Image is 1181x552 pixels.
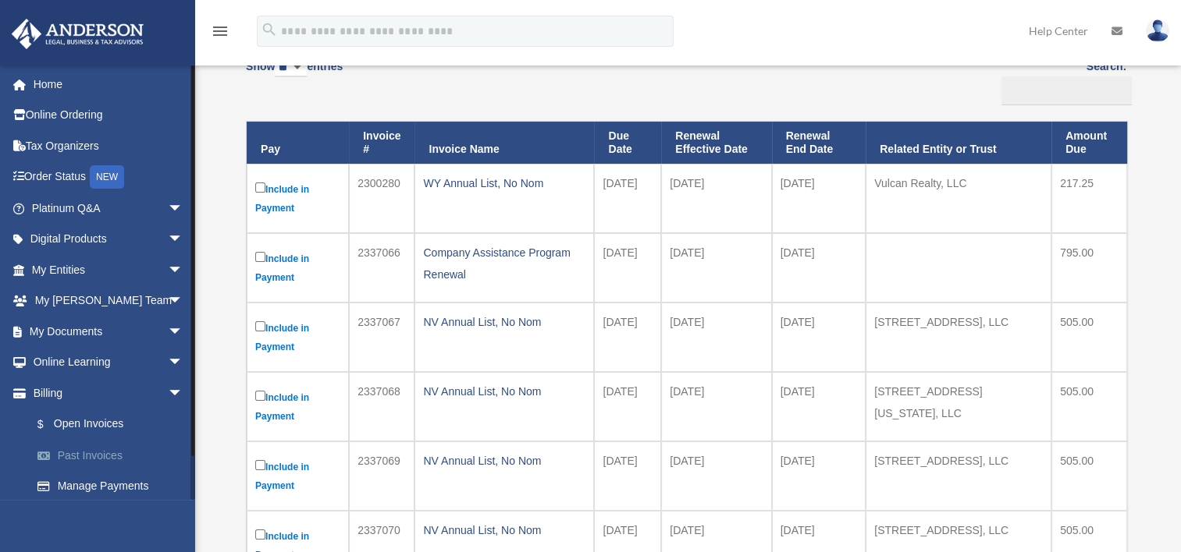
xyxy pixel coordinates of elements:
input: Include in Payment [255,529,265,540]
span: $ [46,415,54,434]
label: Show entries [246,57,343,93]
a: My Entitiesarrow_drop_down [11,254,207,285]
th: Pay: activate to sort column descending [247,122,349,164]
th: Renewal Effective Date: activate to sort column ascending [661,122,771,164]
td: [DATE] [772,372,866,441]
label: Search: [996,57,1126,105]
td: [STREET_ADDRESS], LLC [866,441,1051,511]
a: Tax Organizers [11,130,207,161]
td: [STREET_ADDRESS][US_STATE], LLC [866,372,1051,441]
td: [DATE] [661,233,771,303]
a: menu [211,27,229,41]
td: 2337067 [349,303,414,372]
td: 505.00 [1051,372,1127,441]
td: [DATE] [772,303,866,372]
td: 2337068 [349,372,414,441]
label: Include in Payment [255,249,340,287]
span: arrow_drop_down [168,193,199,225]
td: [DATE] [594,164,661,233]
td: [DATE] [661,372,771,441]
label: Include in Payment [255,387,340,426]
td: [DATE] [772,441,866,511]
input: Include in Payment [255,182,265,193]
div: NV Annual List, No Nom [423,380,585,402]
span: arrow_drop_down [168,347,199,379]
td: 2300280 [349,164,414,233]
label: Include in Payment [255,318,340,356]
a: Online Ordering [11,100,207,131]
td: [DATE] [594,233,661,303]
td: [DATE] [661,164,771,233]
th: Due Date: activate to sort column ascending [594,122,661,164]
a: Home [11,69,207,100]
span: arrow_drop_down [168,285,199,317]
td: 2337069 [349,441,414,511]
a: Billingarrow_drop_down [11,377,207,409]
input: Include in Payment [255,252,265,262]
div: NV Annual List, No Nom [423,311,585,333]
img: Anderson Advisors Platinum Portal [7,19,148,49]
div: Company Assistance Program Renewal [423,242,585,285]
a: Order StatusNEW [11,161,207,193]
span: arrow_drop_down [168,254,199,286]
div: NEW [90,165,124,189]
a: Manage Payments [22,471,207,502]
span: arrow_drop_down [168,377,199,409]
a: Online Learningarrow_drop_down [11,347,207,378]
a: Digital Productsarrow_drop_down [11,224,207,255]
label: Include in Payment [255,457,340,495]
td: 795.00 [1051,233,1127,303]
td: [DATE] [594,372,661,441]
div: NV Annual List, No Nom [423,450,585,472]
td: [DATE] [772,233,866,303]
th: Amount Due: activate to sort column ascending [1051,122,1127,164]
td: [DATE] [661,441,771,511]
img: User Pic [1146,19,1169,42]
input: Include in Payment [255,460,265,470]
a: My Documentsarrow_drop_down [11,316,207,347]
th: Invoice Name: activate to sort column ascending [414,122,594,164]
label: Include in Payment [255,179,340,218]
td: [DATE] [594,441,661,511]
th: Related Entity or Trust: activate to sort column ascending [866,122,1051,164]
div: NV Annual List, No Nom [423,519,585,541]
td: 505.00 [1051,303,1127,372]
td: Vulcan Realty, LLC [866,164,1051,233]
input: Include in Payment [255,321,265,331]
span: arrow_drop_down [168,224,199,256]
td: [DATE] [594,303,661,372]
a: $Open Invoices [22,409,199,441]
i: menu [211,22,229,41]
i: search [261,21,278,38]
input: Search: [1001,76,1132,106]
a: Past Invoices [22,440,207,471]
td: [DATE] [772,164,866,233]
td: 217.25 [1051,164,1127,233]
input: Include in Payment [255,391,265,401]
th: Invoice #: activate to sort column ascending [349,122,414,164]
td: [DATE] [661,303,771,372]
td: 2337066 [349,233,414,303]
span: arrow_drop_down [168,316,199,348]
th: Renewal End Date: activate to sort column ascending [772,122,866,164]
td: [STREET_ADDRESS], LLC [866,303,1051,372]
select: Showentries [275,59,307,77]
a: My [PERSON_NAME] Teamarrow_drop_down [11,285,207,317]
a: Platinum Q&Aarrow_drop_down [11,193,207,224]
td: 505.00 [1051,441,1127,511]
div: WY Annual List, No Nom [423,172,585,194]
